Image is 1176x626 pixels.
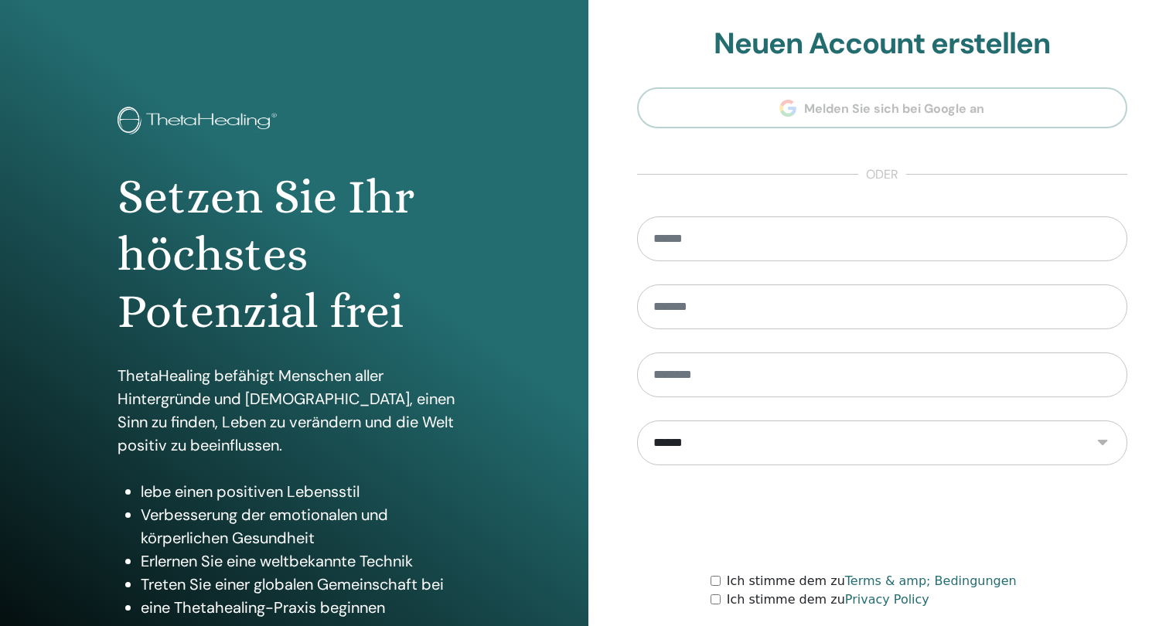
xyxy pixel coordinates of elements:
label: Ich stimme dem zu [727,590,929,609]
iframe: reCAPTCHA [765,488,1000,549]
li: Treten Sie einer globalen Gemeinschaft bei [141,573,471,596]
p: ThetaHealing befähigt Menschen aller Hintergründe und [DEMOGRAPHIC_DATA], einen Sinn zu finden, L... [118,364,471,457]
a: Terms & amp; Bedingungen [845,573,1017,588]
li: Erlernen Sie eine weltbekannte Technik [141,549,471,573]
li: lebe einen positiven Lebensstil [141,480,471,503]
a: Privacy Policy [845,592,929,607]
label: Ich stimme dem zu [727,572,1017,590]
h1: Setzen Sie Ihr höchstes Potenzial frei [118,168,471,341]
li: Verbesserung der emotionalen und körperlichen Gesundheit [141,503,471,549]
span: oder [858,165,906,184]
h2: Neuen Account erstellen [637,26,1128,62]
li: eine Thetahealing-Praxis beginnen [141,596,471,619]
